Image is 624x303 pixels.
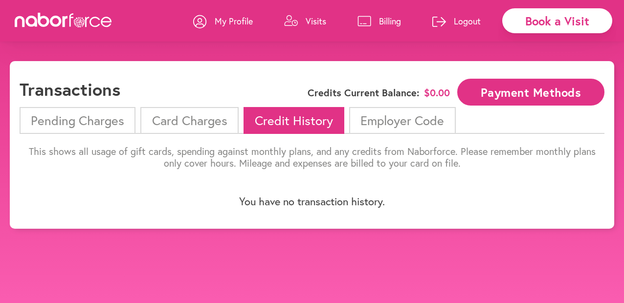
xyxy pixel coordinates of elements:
[424,87,450,99] span: $ 0.00
[457,87,604,96] a: Payment Methods
[244,107,344,134] li: Credit History
[502,8,612,33] div: Book a Visit
[308,87,419,99] span: Credits Current Balance:
[454,15,481,27] p: Logout
[357,6,401,36] a: Billing
[379,15,401,27] p: Billing
[306,15,326,27] p: Visits
[349,107,455,134] li: Employer Code
[215,15,253,27] p: My Profile
[20,195,604,208] p: You have no transaction history.
[193,6,253,36] a: My Profile
[20,79,120,100] h1: Transactions
[140,107,238,134] li: Card Charges
[20,146,604,169] p: This shows all usage of gift cards, spending against monthly plans, and any credits from Naborfor...
[457,79,604,106] button: Payment Methods
[432,6,481,36] a: Logout
[20,107,135,134] li: Pending Charges
[284,6,326,36] a: Visits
